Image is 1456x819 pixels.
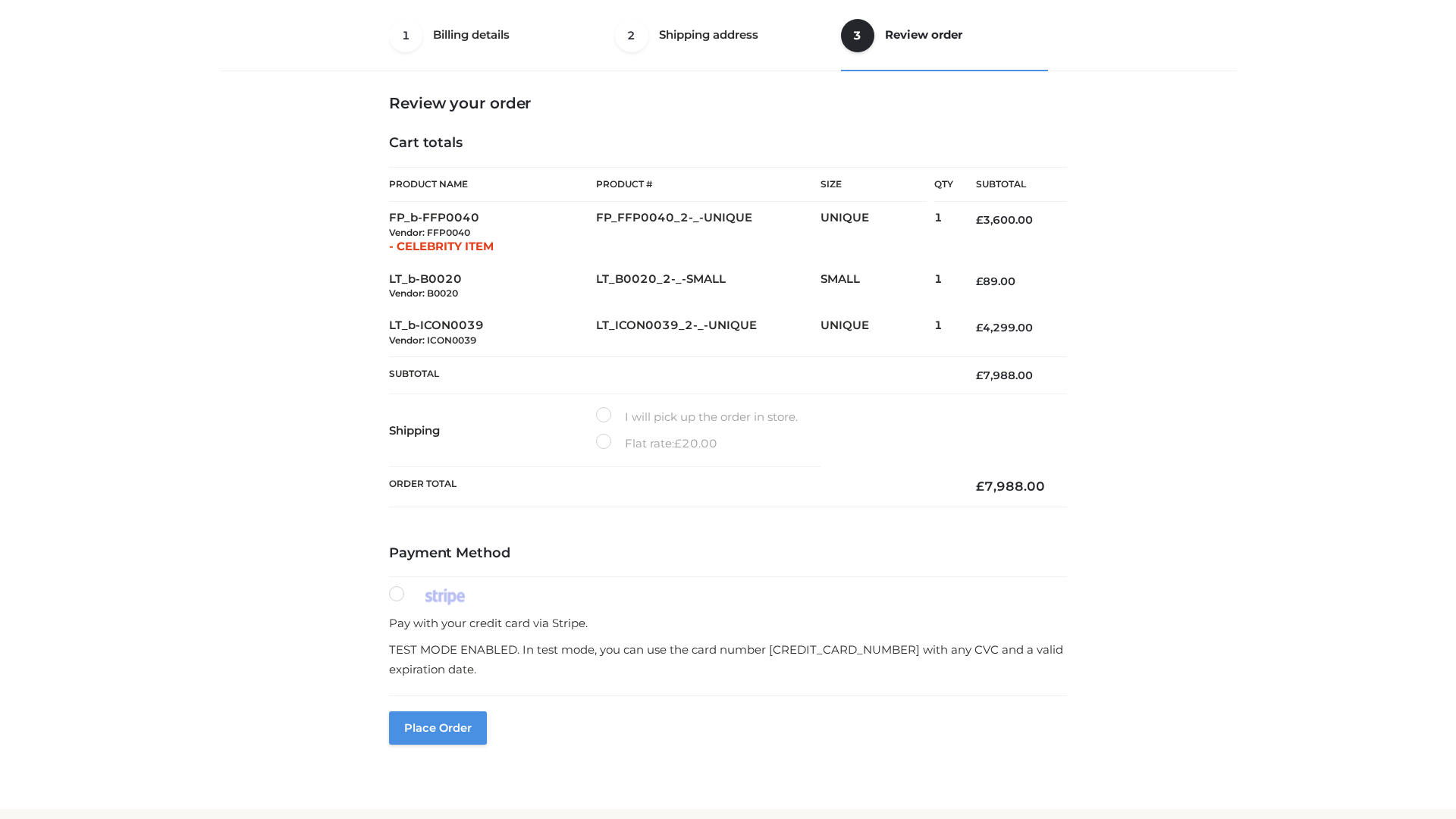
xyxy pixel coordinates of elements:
small: Vendor: FFP0040 [389,227,470,238]
label: I will pick up the order in store. [596,407,798,427]
bdi: 20.00 [674,436,717,450]
bdi: 7,988.00 [976,479,1045,494]
span: £ [976,369,983,382]
td: SMALL [821,263,934,310]
h4: Payment Method [389,545,1067,562]
th: Product # [596,167,821,202]
td: 1 [934,309,953,356]
span: £ [976,213,983,227]
th: Size [821,168,927,202]
h4: Cart totals [389,135,1067,152]
bdi: 4,299.00 [976,321,1033,334]
span: - CELEBRITY ITEM [389,239,494,253]
th: Subtotal [953,168,1067,202]
span: £ [976,321,983,334]
p: Pay with your credit card via Stripe. [389,613,1067,633]
td: 1 [934,202,953,263]
th: Product Name [389,167,596,202]
td: LT_b-B0020 [389,263,596,310]
th: Subtotal [389,356,953,394]
span: £ [674,436,682,450]
th: Shipping [389,394,596,466]
td: FP_FFP0040_2-_-UNIQUE [596,202,821,263]
td: UNIQUE [821,309,934,356]
h3: Review your order [389,94,1067,112]
td: LT_B0020_2-_-SMALL [596,263,821,310]
small: Vendor: ICON0039 [389,334,476,346]
td: UNIQUE [821,202,934,263]
small: Vendor: B0020 [389,287,458,299]
p: TEST MODE ENABLED. In test mode, you can use the card number [CREDIT_CARD_NUMBER] with any CVC an... [389,640,1067,679]
button: Place order [389,711,487,745]
th: Order Total [389,466,953,507]
td: LT_b-ICON0039 [389,309,596,356]
td: LT_ICON0039_2-_-UNIQUE [596,309,821,356]
td: 1 [934,263,953,310]
bdi: 89.00 [976,275,1015,288]
bdi: 3,600.00 [976,213,1033,227]
bdi: 7,988.00 [976,369,1033,382]
td: FP_b-FFP0040 [389,202,596,263]
span: £ [976,275,983,288]
th: Qty [934,167,953,202]
label: Flat rate: [596,434,717,453]
span: £ [976,479,984,494]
